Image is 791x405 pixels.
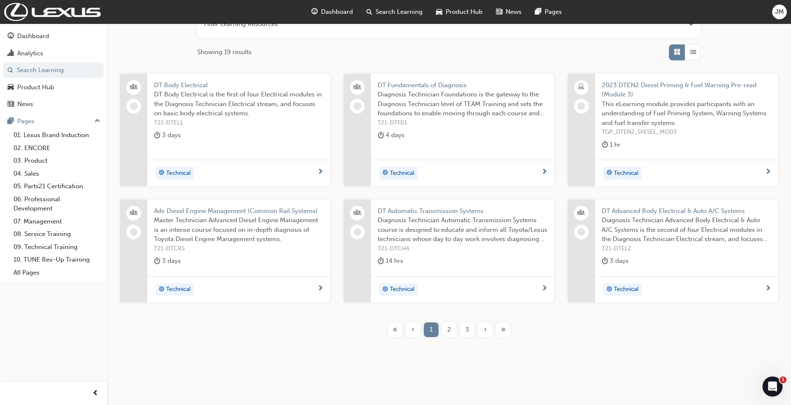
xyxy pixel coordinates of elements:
span: next-icon [765,285,771,293]
a: DT Advanced Body Electrical & Auto A/C SystemsDiagnosis Technician Advanced Body Electrical & Aut... [568,200,778,303]
span: learningRecordVerb_NONE-icon [354,228,361,236]
a: 07. Management [10,215,104,228]
span: next-icon [541,285,548,293]
span: Technical [390,169,415,178]
button: Page 1 [422,322,440,337]
div: 4 days [378,130,405,140]
span: up-icon [94,116,100,127]
a: 10. TUNE Rev-Up Training [10,253,104,266]
span: target-icon [606,168,612,179]
img: Trak [4,3,101,21]
span: JM [775,7,784,17]
span: 3 [465,325,469,335]
span: Technical [166,169,191,178]
button: Last page [494,322,512,337]
a: search-iconSearch Learning [360,3,429,21]
a: Product Hub [3,80,104,95]
button: Pages [3,114,104,129]
button: First page [386,322,404,337]
iframe: Intercom live chat [762,376,783,397]
span: learningRecordVerb_NONE-icon [577,102,585,110]
span: learningRecordVerb_NONE-icon [577,228,585,236]
a: 08. Service Training [10,228,104,241]
span: T21-DTEL2 [602,244,771,254]
div: News [17,99,33,109]
a: 06. Professional Development [10,193,104,215]
span: news-icon [496,7,502,17]
span: Showing 19 results [197,47,252,57]
span: 1 [430,325,433,335]
span: DT Fundamentals of Diagnosis [378,80,547,90]
span: next-icon [765,169,771,176]
span: Product Hub [446,7,483,17]
span: next-icon [541,169,548,176]
span: DT Automatic Transmission Systems [378,206,547,216]
button: Page 2 [440,322,458,337]
button: Previous page [404,322,422,337]
span: ‹ [412,325,415,335]
span: DT Body Electrical [154,80,324,90]
span: car-icon [436,7,442,17]
span: Technical [166,285,191,294]
span: TGP_DTEN2_DIESEL_MOD3 [602,127,771,137]
a: pages-iconPages [528,3,569,21]
a: car-iconProduct Hub [429,3,489,21]
span: target-icon [606,284,612,295]
button: Page 3 [458,322,476,337]
span: target-icon [382,168,388,179]
a: All Pages [10,266,104,279]
div: 3 days [602,256,629,266]
a: guage-iconDashboard [305,3,360,21]
span: 1 [780,376,786,383]
a: 01. Lexus Brand Induction [10,129,104,142]
div: 14 hrs [378,256,403,266]
a: 05. Parts21 Certification [10,180,104,193]
span: Diagnosis Technician Foundations is the gateway to the Diagnosis Technician level of TEAM Trainin... [378,90,547,118]
span: news-icon [8,101,14,108]
span: search-icon [8,67,13,74]
a: News [3,96,104,112]
span: › [484,325,487,335]
span: duration-icon [154,256,160,266]
button: JM [772,5,787,19]
span: learningRecordVerb_NONE-icon [130,102,138,110]
span: duration-icon [602,140,608,150]
div: Pages [17,117,34,126]
span: Diagnosis Technician Advanced Body Electrical & Auto A/C Systems is the second of four Electrical... [602,215,771,244]
span: duration-icon [154,130,160,140]
span: This eLearning module provides participants with an understanding of Fuel Priming System, Warning... [602,99,771,128]
span: people-icon [131,82,137,93]
span: duration-icon [602,256,608,266]
span: people-icon [355,82,360,93]
span: Technical [614,285,639,294]
span: chart-icon [8,50,14,57]
div: Dashboard [17,31,49,41]
div: 1 hr [602,140,621,150]
a: 09. Technical Training [10,241,104,254]
span: learningRecordVerb_NONE-icon [354,102,361,110]
a: DT Automatic Transmission SystemsDiagnosis Technician Automatic Transmission Systems course is de... [344,200,554,303]
span: T21-DTCRS [154,244,324,254]
a: 2023 DTEN2 Diesel Priming & Fuel Warning Pre-read (Module 3)This eLearning module provides partic... [568,74,778,186]
span: laptop-icon [578,82,584,93]
span: T21-DTCH4 [378,244,547,254]
a: DT Body ElectricalDT Body Electrical is the first of four Electrical modules in the Diagnosis Tec... [120,74,330,186]
a: Analytics [3,46,104,61]
div: 3 days [154,130,181,140]
span: 2023 DTEN2 Diesel Priming & Fuel Warning Pre-read (Module 3) [602,80,771,99]
span: Technical [614,169,639,178]
span: pages-icon [8,118,14,125]
button: Next page [476,322,494,337]
span: pages-icon [535,7,541,17]
span: 2 [447,325,451,335]
span: search-icon [366,7,372,17]
span: Search Learning [376,7,423,17]
div: Product Hub [17,83,54,92]
span: Open the filter [688,19,694,29]
a: 03. Product [10,154,104,167]
span: car-icon [8,84,14,91]
a: 04. Sales [10,167,104,180]
span: duration-icon [378,256,384,266]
